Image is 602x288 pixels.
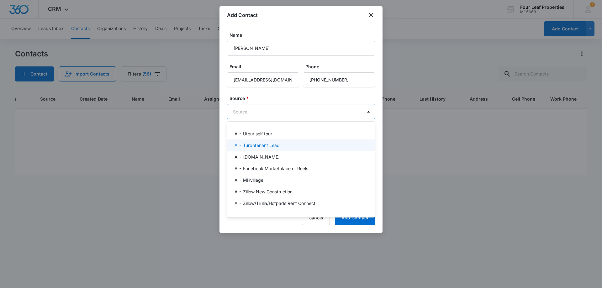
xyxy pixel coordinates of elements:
p: A - Zillow/Trulia/Hotpads Rent Connect [235,200,315,207]
p: A - MHvillage [235,177,263,183]
p: A - Utour self tour [235,130,272,137]
p: A - Turbotenant Lead [235,142,280,149]
p: [GEOGRAPHIC_DATA] Community Page Form [235,212,327,218]
p: A - Facebook Marketplace or Reels [235,165,308,172]
p: A - Zillow New Construction [235,188,293,195]
p: A - [DOMAIN_NAME] [235,154,280,160]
